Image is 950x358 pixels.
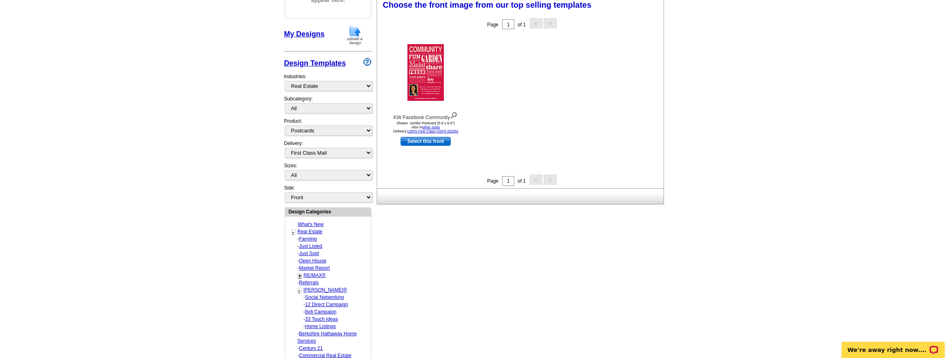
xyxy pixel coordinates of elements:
div: Delivery: [284,140,371,162]
a: 12 Direct Campaign [305,302,348,307]
a: Design Templates [284,59,346,67]
span: Page [487,178,498,184]
div: - [291,243,370,250]
button: > [544,18,557,28]
a: Social Networking [305,294,344,300]
div: - [291,279,370,286]
img: design-wizard-help-icon.png [363,58,371,66]
div: Sizes: [284,162,371,184]
span: Choose the front image from our top selling templates [383,0,592,9]
span: of 1 [517,178,526,184]
a: 33 Touch Ideas [305,316,338,322]
img: view design details [450,110,458,119]
a: - [298,287,300,294]
a: Farming [299,236,317,242]
div: - [297,323,376,330]
a: Century 21 [299,345,323,351]
div: - [297,301,376,308]
div: - [291,257,370,264]
a: What's New [298,222,324,227]
div: - [291,250,370,257]
a: Referrals [299,280,319,286]
a: Home Listings [305,324,336,329]
a: Open House [299,258,326,264]
img: KW Facebook Community [407,44,444,101]
a: USPS EDDM [437,129,458,133]
span: of 1 [517,22,526,28]
a: Berkshire Hathaway Home Services [297,331,357,344]
div: - [291,264,370,272]
a: USPS First Class [407,129,436,133]
button: < [530,18,543,28]
a: RE/MAX® [303,273,326,278]
a: use this design [401,137,451,146]
a: 8x8 Campaign [305,309,336,315]
div: Subcategory: [284,95,371,117]
a: Real Estate [297,229,322,234]
div: Shown: Jumbo Postcard (5.5 x 8.5") Delivery: , [381,121,470,133]
a: - [292,229,294,235]
img: upload-design [344,25,365,45]
a: My Designs [284,30,324,38]
div: Design Categories [285,208,371,215]
button: < [530,175,543,185]
a: Market Report [299,265,330,271]
a: Just Sold [299,251,319,256]
span: Also in [411,125,440,129]
div: Product: [284,117,371,140]
a: + [298,273,301,279]
iframe: LiveChat chat widget [836,332,950,358]
div: - [291,235,370,243]
div: Industries: [284,69,371,95]
div: - [291,330,370,345]
div: KW Facebook Community [381,110,470,121]
div: - [297,315,376,323]
a: other sizes [422,125,440,129]
div: - [297,308,376,315]
div: - [297,294,376,301]
button: > [544,175,557,185]
a: Just Listed [299,243,322,249]
div: Side: [284,184,371,203]
span: Page [487,22,498,28]
div: - [291,345,370,352]
a: [PERSON_NAME]® [303,287,347,293]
